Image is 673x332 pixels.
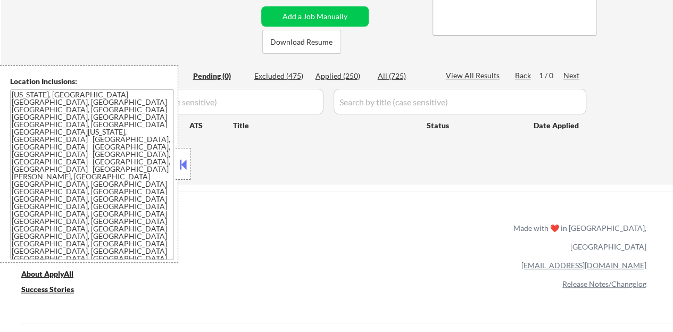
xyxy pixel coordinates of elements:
[261,6,369,27] button: Add a Job Manually
[193,71,246,81] div: Pending (0)
[315,71,369,81] div: Applied (250)
[446,70,503,81] div: View All Results
[427,115,518,135] div: Status
[562,279,646,288] a: Release Notes/Changelog
[521,261,646,270] a: [EMAIL_ADDRESS][DOMAIN_NAME]
[10,76,174,87] div: Location Inclusions:
[262,30,341,54] button: Download Resume
[334,89,586,114] input: Search by title (case sensitive)
[21,285,74,294] u: Success Stories
[563,70,580,81] div: Next
[233,120,417,131] div: Title
[21,269,73,278] u: About ApplyAll
[539,70,563,81] div: 1 / 0
[21,268,88,281] a: About ApplyAll
[84,89,323,114] input: Search by company (case sensitive)
[534,120,580,131] div: Date Applied
[21,284,88,297] a: Success Stories
[254,71,308,81] div: Excluded (475)
[189,120,233,131] div: ATS
[515,70,532,81] div: Back
[378,71,431,81] div: All (725)
[509,219,646,256] div: Made with ❤️ in [GEOGRAPHIC_DATA], [GEOGRAPHIC_DATA]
